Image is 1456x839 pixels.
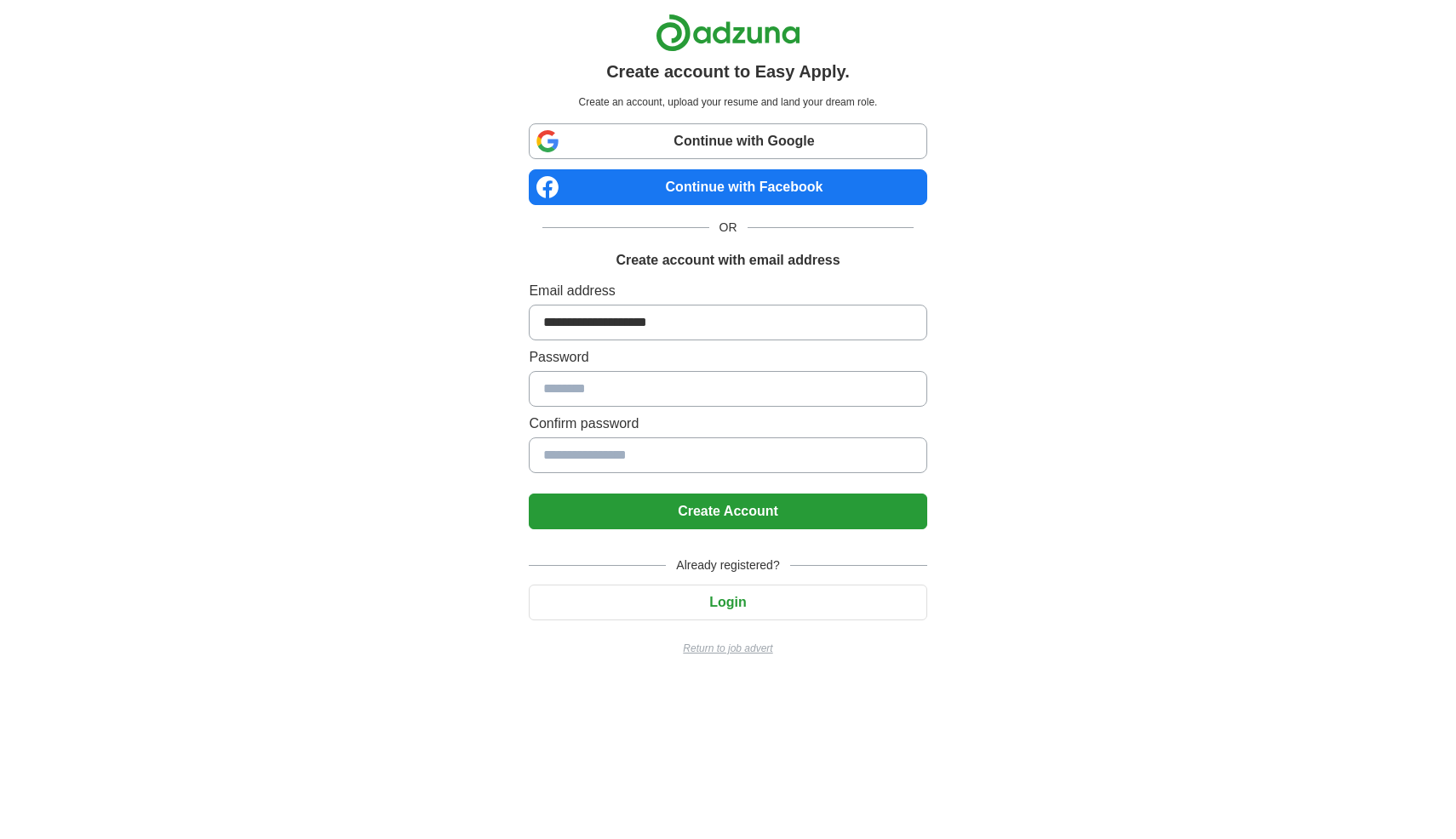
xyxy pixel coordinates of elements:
a: Continue with Google [529,123,926,159]
label: Password [529,347,926,368]
button: Login [529,585,926,620]
h1: Create account with email address [616,250,840,271]
label: Confirm password [529,414,926,434]
a: Return to job advert [529,641,926,656]
button: Create Account [529,494,926,529]
p: Create an account, upload your resume and land your dream role. [532,94,923,110]
a: Login [529,595,926,609]
span: OR [709,219,748,237]
img: Adzuna logo [656,14,800,52]
a: Continue with Facebook [529,169,926,205]
label: Email address [529,281,926,301]
h1: Create account to Easy Apply. [606,59,850,84]
span: Already registered? [666,556,789,574]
